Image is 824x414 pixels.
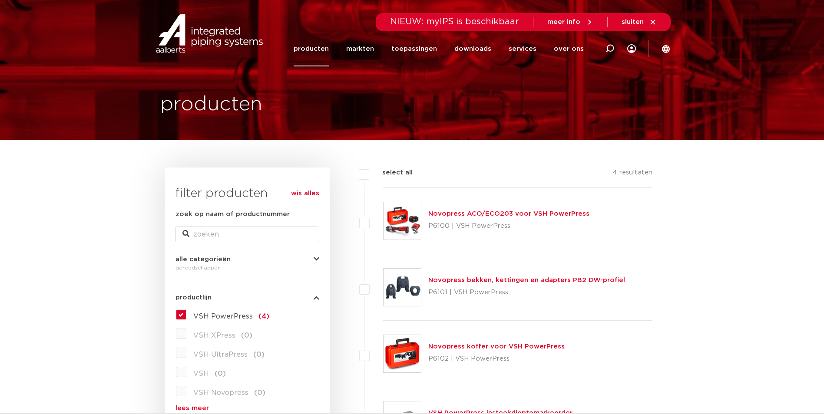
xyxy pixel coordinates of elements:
p: P6101 | VSH PowerPress [428,286,625,299]
span: (0) [253,351,265,358]
span: VSH Novopress [193,389,248,396]
input: zoeken [175,227,319,242]
a: Novopress ACO/ECO203 voor VSH PowerPress [428,210,589,217]
span: meer info [547,19,580,25]
img: Thumbnail for Novopress ACO/ECO203 voor VSH PowerPress [384,202,421,240]
span: productlijn [175,294,212,301]
label: select all [369,168,413,178]
span: sluiten [622,19,644,25]
a: lees meer [175,405,319,411]
div: my IPS [627,31,636,66]
a: markten [346,31,374,66]
span: VSH PowerPress [193,313,253,320]
span: (0) [215,370,226,377]
a: services [509,31,536,66]
nav: Menu [294,31,584,66]
button: productlijn [175,294,319,301]
span: (4) [258,313,269,320]
a: Novopress koffer voor VSH PowerPress [428,343,565,350]
button: alle categorieën [175,256,319,263]
img: Thumbnail for Novopress koffer voor VSH PowerPress [384,335,421,372]
h1: producten [160,91,262,118]
div: gereedschappen [175,263,319,273]
h3: filter producten [175,185,319,202]
span: (0) [254,389,265,396]
p: 4 resultaten [612,168,652,181]
p: P6100 | VSH PowerPress [428,219,589,233]
span: (0) [241,332,252,339]
a: Novopress bekken, kettingen en adapters PB2 DW-profiel [428,277,625,283]
label: zoek op naam of productnummer [175,209,290,220]
a: toepassingen [391,31,437,66]
span: NIEUW: myIPS is beschikbaar [390,17,519,26]
a: wis alles [291,188,319,199]
a: downloads [454,31,491,66]
a: over ons [554,31,584,66]
span: alle categorieën [175,256,231,263]
span: VSH XPress [193,332,235,339]
p: P6102 | VSH PowerPress [428,352,565,366]
span: VSH [193,370,209,377]
img: Thumbnail for Novopress bekken, kettingen en adapters PB2 DW-profiel [384,269,421,306]
span: VSH UltraPress [193,351,248,358]
a: meer info [547,18,593,26]
a: sluiten [622,18,657,26]
a: producten [294,31,329,66]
